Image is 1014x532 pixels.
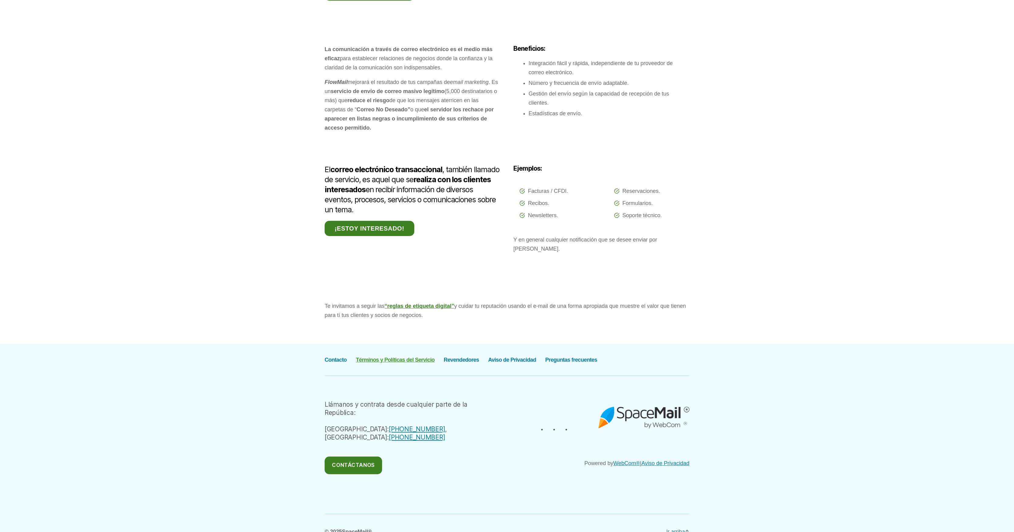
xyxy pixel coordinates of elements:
b: realiza con los clientes interesados [325,175,491,194]
a: ¡Estoy interesado! [325,221,414,236]
strong: el servidor los rechace por aparecer en listas negras o incumplimiento de sus criterios de acceso... [325,106,494,131]
strong: Ejemplos: [513,165,542,172]
strong: reduce el riesgo [347,97,389,103]
a: [PHONE_NUMBER] [389,425,445,433]
span: Formularios. [623,199,653,208]
strong: servicio de [331,88,359,94]
img: spacemail [598,401,689,429]
a: Contacto [325,357,347,363]
p: para establecer relaciones de negocios donde la confianza y la claridad de la comunicación son in... [325,45,501,72]
a: [PHONE_NUMBER] [389,433,445,441]
p: Te invitamos a seguir las y cuidar tu reputación usando el e-mail de una forma apropiada que mues... [325,301,689,320]
li: Número y frecuencia de envío adaptable. [529,78,689,88]
span: Reservaciones. [623,186,660,196]
a: WebCom® [613,460,640,466]
a: Contáctanos [325,457,382,475]
em: email marketing [450,79,488,85]
span: Soporte técnico. [623,211,662,220]
strong: envío de correo masivo legítimo [361,88,444,94]
a: Preguntas frecuentes [545,357,597,363]
span: Recibos. [528,199,549,208]
a: Revendedores [444,357,479,363]
strong: La comunicación a través de correo electrónico es el medio más eficaz [325,46,492,61]
li: Gestión del envío según la capacidad de recepción de tus clientes. [529,89,689,107]
a: Aviso de Privacidad [641,460,689,466]
a: Aviso de Privacidad [488,357,536,363]
li: Integración fácil y rápida, independiente de tu proveedor de correo electrónico. [529,59,689,77]
li: Estadísticas de envío. [529,109,689,118]
span: Facturas / CFDI. [528,186,568,196]
b: correo electrónico transaccional [330,165,442,174]
p: Y en general cualquier notificación que se desee enviar por [PERSON_NAME]. [513,235,689,253]
em: FlowMail [325,79,348,85]
strong: Beneficios: [513,45,545,52]
div: Llámanos y contrata desde cualquier parte de la República: [GEOGRAPHIC_DATA]: , [GEOGRAPHIC_DATA]: [325,400,498,441]
nav: Pie de página [325,355,597,364]
p: Powered by | [516,459,689,468]
p: mejorará el resultado de tus campañas de . Es un (5,000 destinatarios o más) que de que los mensa... [325,78,501,132]
strong: Correo No Deseado” [357,106,410,113]
a: “reglas de etiqueta digital” [385,303,454,309]
h3: El , también llamado de servicio, es aquel que se en recibir información de diversos eventos, pro... [325,165,501,215]
span: Newsletters. [528,211,558,220]
a: Términos y Políticas del Servicio [356,357,435,363]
